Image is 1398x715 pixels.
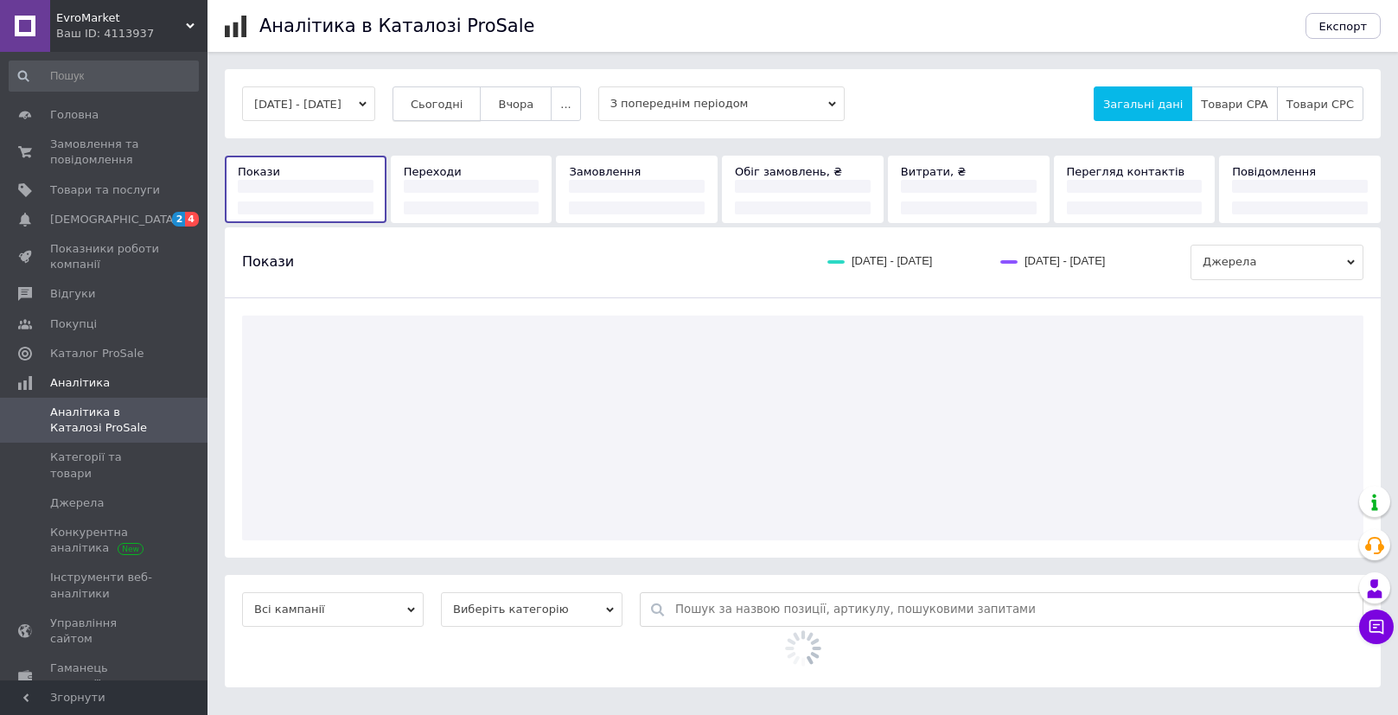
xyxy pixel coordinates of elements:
[172,212,186,227] span: 2
[50,495,104,511] span: Джерела
[1094,86,1192,121] button: Загальні дані
[411,98,463,111] span: Сьогодні
[9,61,199,92] input: Пошук
[50,286,95,302] span: Відгуки
[1067,165,1185,178] span: Перегляд контактів
[569,165,641,178] span: Замовлення
[1232,165,1316,178] span: Повідомлення
[50,316,97,332] span: Покупці
[242,592,424,627] span: Всі кампанії
[560,98,571,111] span: ...
[185,212,199,227] span: 4
[1319,20,1368,33] span: Експорт
[50,405,160,436] span: Аналітика в Каталозі ProSale
[50,241,160,272] span: Показники роботи компанії
[551,86,580,121] button: ...
[50,212,178,227] span: [DEMOGRAPHIC_DATA]
[50,182,160,198] span: Товари та послуги
[1201,98,1267,111] span: Товари CPA
[480,86,552,121] button: Вчора
[675,593,1354,626] input: Пошук за назвою позиції, артикулу, пошуковими запитами
[1191,245,1363,279] span: Джерела
[498,98,533,111] span: Вчора
[242,252,294,271] span: Покази
[50,570,160,601] span: Інструменти веб-аналітики
[404,165,462,178] span: Переходи
[238,165,280,178] span: Покази
[1359,610,1394,644] button: Чат з покупцем
[393,86,482,121] button: Сьогодні
[50,661,160,692] span: Гаманець компанії
[50,450,160,481] span: Категорії та товари
[50,137,160,168] span: Замовлення та повідомлення
[1103,98,1183,111] span: Загальні дані
[56,10,186,26] span: EvroMarket
[1305,13,1382,39] button: Експорт
[259,16,534,36] h1: Аналітика в Каталозі ProSale
[1191,86,1277,121] button: Товари CPA
[50,525,160,556] span: Конкурентна аналітика
[901,165,967,178] span: Витрати, ₴
[735,165,842,178] span: Обіг замовлень, ₴
[50,107,99,123] span: Головна
[1286,98,1354,111] span: Товари CPC
[50,375,110,391] span: Аналітика
[598,86,845,121] span: З попереднім періодом
[441,592,622,627] span: Виберіть категорію
[242,86,375,121] button: [DATE] - [DATE]
[50,616,160,647] span: Управління сайтом
[56,26,207,41] div: Ваш ID: 4113937
[1277,86,1363,121] button: Товари CPC
[50,346,144,361] span: Каталог ProSale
